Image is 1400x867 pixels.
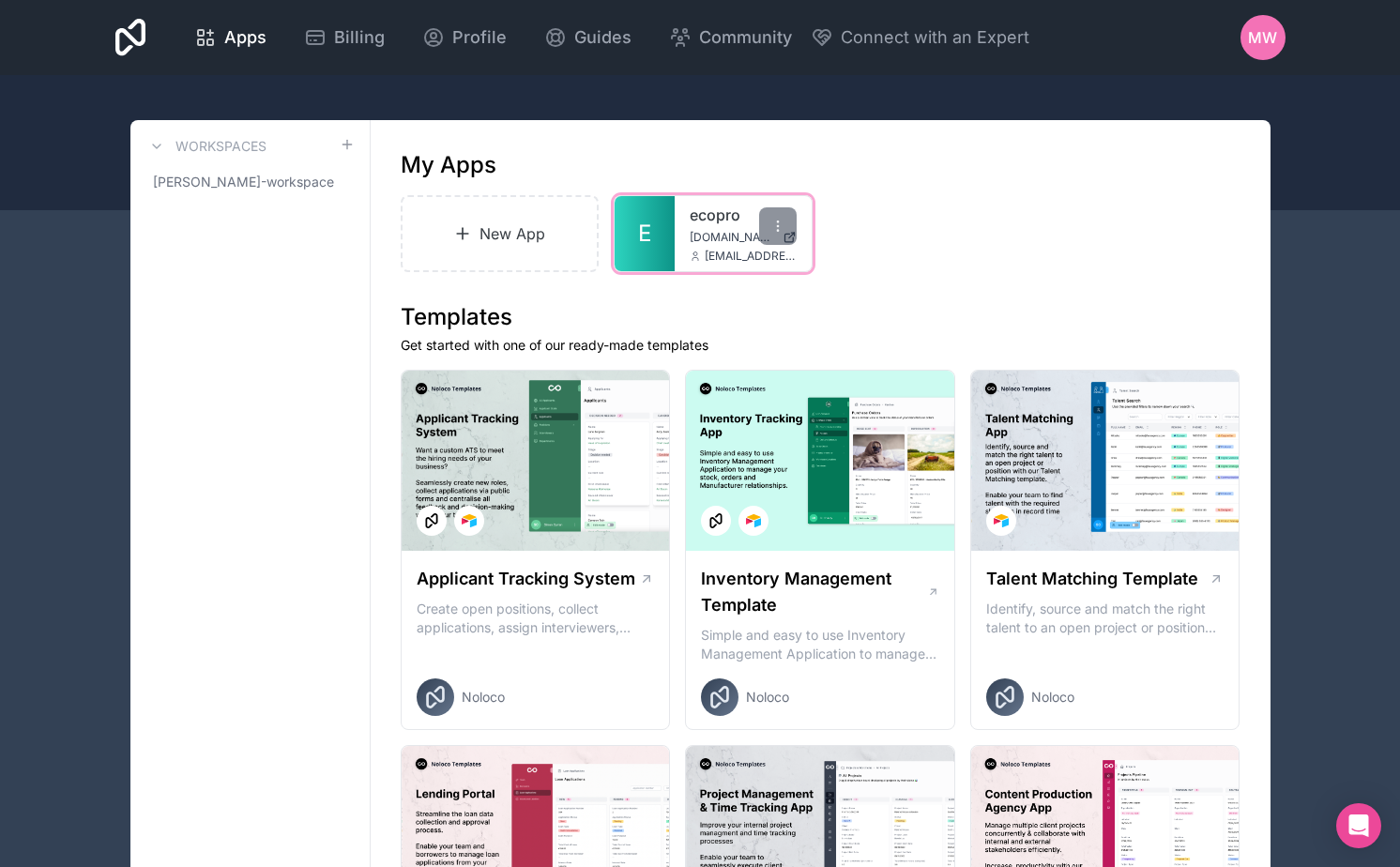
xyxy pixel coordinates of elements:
span: Guides [574,24,632,51]
h1: Templates [401,302,1240,332]
h1: Applicant Tracking System [417,566,635,592]
a: ecopro [690,204,797,226]
span: Apps [224,24,266,51]
h1: Inventory Management Template [701,566,926,618]
span: Noloco [462,688,505,707]
img: Airtable Logo [994,513,1009,528]
button: Connect with an Expert [811,24,1029,51]
a: [PERSON_NAME]-workspace [145,165,355,199]
h3: Workspaces [175,137,266,156]
span: E [638,219,651,249]
h1: My Apps [401,150,496,180]
span: Billing [334,24,385,51]
a: [DOMAIN_NAME] [690,230,797,245]
span: Noloco [746,688,789,707]
a: E [615,196,675,271]
p: Identify, source and match the right talent to an open project or position with our Talent Matchi... [986,600,1225,637]
p: Create open positions, collect applications, assign interviewers, centralise candidate feedback a... [417,600,655,637]
span: [PERSON_NAME]-workspace [153,173,334,191]
span: Profile [452,24,507,51]
a: Community [654,17,807,58]
a: Workspaces [145,135,266,158]
span: MW [1248,26,1277,49]
a: Billing [289,17,400,58]
img: Airtable Logo [462,513,477,528]
p: Get started with one of our ready-made templates [401,336,1240,355]
span: Community [699,24,792,51]
div: Open Intercom Messenger [1336,803,1381,848]
span: Noloco [1031,688,1074,707]
a: Guides [529,17,647,58]
span: Connect with an Expert [841,24,1029,51]
p: Simple and easy to use Inventory Management Application to manage your stock, orders and Manufact... [701,626,939,663]
h1: Talent Matching Template [986,566,1198,592]
a: Apps [179,17,282,58]
img: Airtable Logo [746,513,761,528]
a: New App [401,195,600,272]
a: Profile [407,17,522,58]
span: [DOMAIN_NAME] [690,230,775,245]
span: [EMAIL_ADDRESS][DOMAIN_NAME] [705,249,797,264]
